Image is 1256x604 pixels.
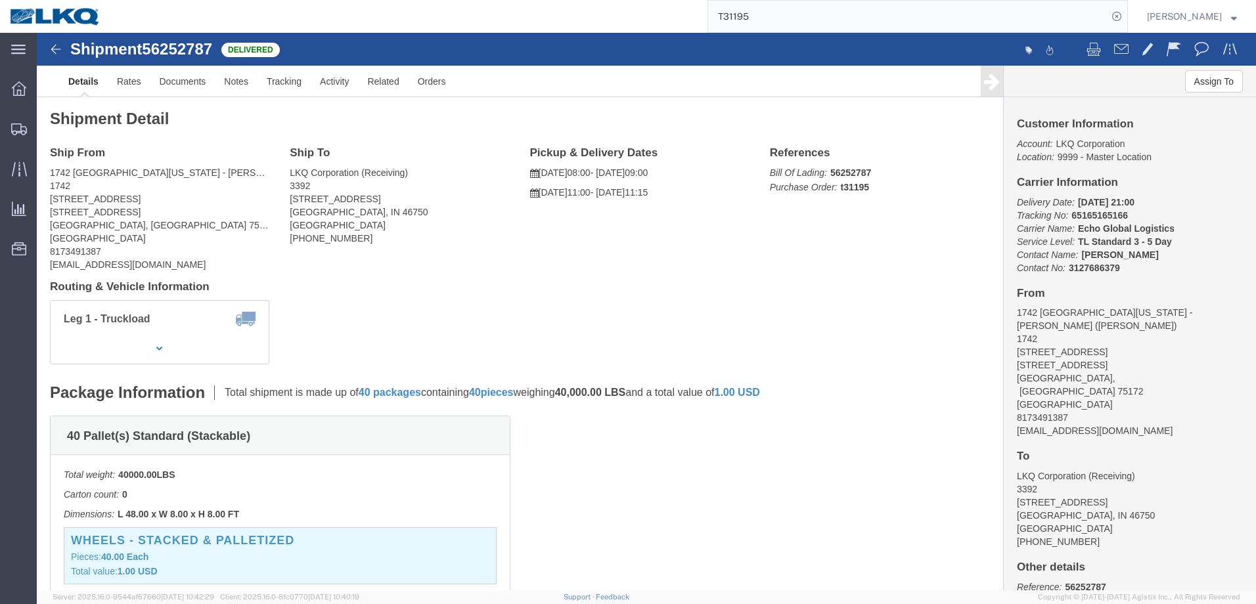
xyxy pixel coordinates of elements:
span: [DATE] 10:42:29 [161,593,214,601]
span: Ryan Gledhill [1147,9,1222,24]
a: Feedback [596,593,629,601]
button: [PERSON_NAME] [1146,9,1238,24]
img: logo [9,7,101,26]
iframe: FS Legacy Container [37,33,1256,590]
span: Copyright © [DATE]-[DATE] Agistix Inc., All Rights Reserved [1038,592,1240,603]
span: Client: 2025.16.0-8fc0770 [220,593,359,601]
a: Support [564,593,596,601]
span: [DATE] 10:40:19 [308,593,359,601]
input: Search for shipment number, reference number [708,1,1108,32]
span: Server: 2025.16.0-9544af67660 [53,593,214,601]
